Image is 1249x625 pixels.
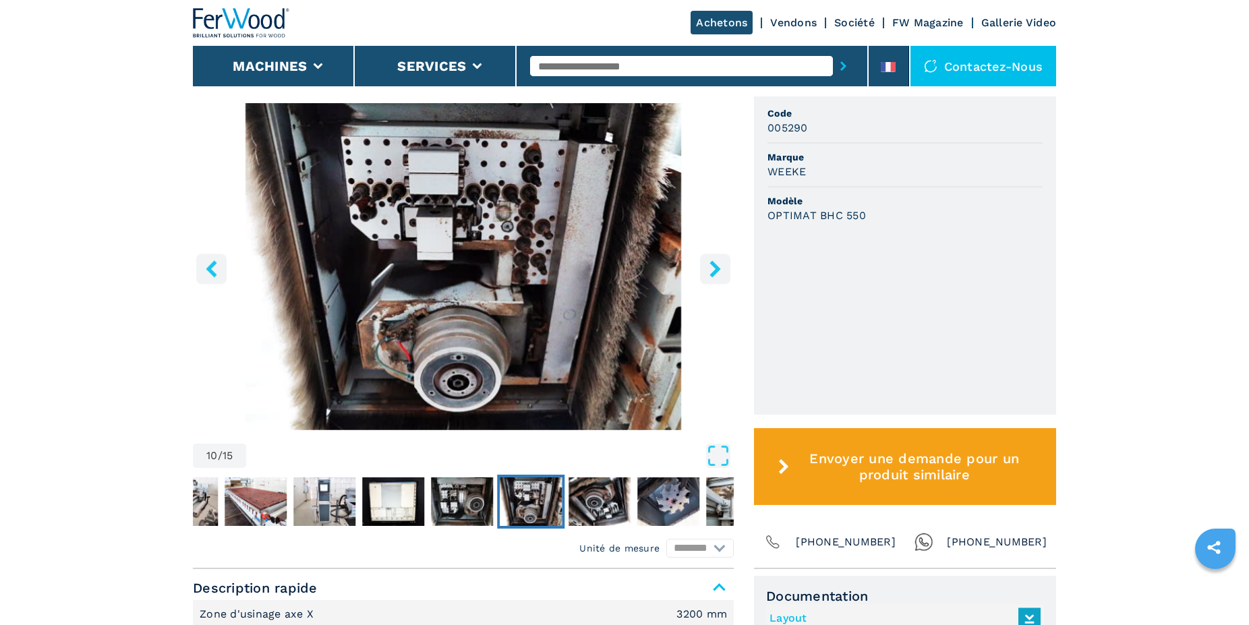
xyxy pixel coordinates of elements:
[293,477,355,526] img: 5b1351e00644aa6d91ed85d7330c7873
[700,254,730,284] button: right-button
[206,450,218,461] span: 10
[193,103,734,430] div: Go to Slide 10
[767,120,808,136] h3: 005290
[795,450,1034,483] span: Envoyer une demande pour un produit similaire
[796,533,896,552] span: [PHONE_NUMBER]
[706,477,768,526] img: b5f3e80a3da515fadd1e3dafe9c5a591
[250,444,730,468] button: Open Fullscreen
[193,8,290,38] img: Ferwood
[153,475,221,529] button: Go to Slide 5
[497,475,564,529] button: Go to Slide 10
[397,58,466,74] button: Services
[676,609,727,620] em: 3200 mm
[431,477,493,526] img: 08b45e33248eb5c24143fe4140b040a0
[579,541,660,555] em: Unité de mesure
[196,254,227,284] button: left-button
[834,16,875,29] a: Société
[1197,531,1231,564] a: sharethis
[291,475,358,529] button: Go to Slide 7
[222,475,289,529] button: Go to Slide 6
[500,477,562,526] img: dd1cb88cc6ee996eb89f56c3078f4897
[703,475,771,529] button: Go to Slide 13
[428,475,496,529] button: Go to Slide 9
[635,475,702,529] button: Go to Slide 12
[924,59,937,73] img: Contactez-nous
[691,11,753,34] a: Achetons
[637,477,699,526] img: af89cc71fad86c20e459af9aacee1ce3
[763,533,782,552] img: Phone
[767,164,806,179] h3: WEEKE
[200,607,317,622] p: Zone d'usinage axe X
[223,450,233,461] span: 15
[566,475,633,529] button: Go to Slide 11
[767,208,866,223] h3: OPTIMAT BHC 550
[754,428,1056,505] button: Envoyer une demande pour un produit similaire
[569,477,631,526] img: 27fae5f4a3b11e5ac129ffd0b2fe83d8
[233,58,307,74] button: Machines
[914,533,933,552] img: Whatsapp
[833,51,854,82] button: submit-button
[892,16,964,29] a: FW Magazine
[218,450,223,461] span: /
[362,477,424,526] img: dedde025bc71007cabb7af5232a1854f
[770,16,817,29] a: Vendons
[767,107,1043,120] span: Code
[225,477,287,526] img: a48bff8a20a597087b983be827bdf9fd
[359,475,427,529] button: Go to Slide 8
[910,46,1057,86] div: Contactez-nous
[767,194,1043,208] span: Modèle
[981,16,1057,29] a: Gallerie Video
[1192,564,1239,615] iframe: Chat
[766,588,1044,604] span: Documentation
[193,103,734,430] img: Centre d'usinage avec table NESTING WEEKE OPTIMAT BHC 550
[947,533,1047,552] span: [PHONE_NUMBER]
[193,576,734,600] span: Description rapide
[767,150,1043,164] span: Marque
[156,477,218,526] img: 76493d3b5b159f6fb0b2b51cc8df3738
